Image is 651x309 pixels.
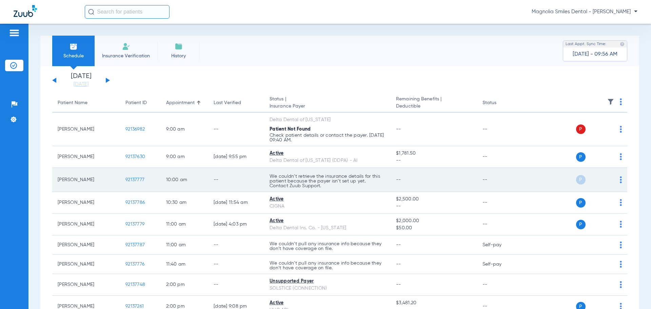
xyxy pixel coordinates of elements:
[208,146,264,168] td: [DATE] 9:55 PM
[477,214,523,235] td: --
[270,217,385,225] div: Active
[270,150,385,157] div: Active
[477,274,523,296] td: --
[208,168,264,192] td: --
[477,255,523,274] td: Self-pay
[576,175,586,185] span: P
[52,192,120,214] td: [PERSON_NAME]
[208,113,264,146] td: --
[620,176,622,183] img: group-dot-blue.svg
[125,200,145,205] span: 92137786
[125,262,144,267] span: 92137776
[620,42,625,46] img: last sync help info
[125,282,145,287] span: 92137748
[161,214,208,235] td: 11:00 AM
[270,203,385,210] div: CIGNA
[270,225,385,232] div: Delta Dental Ins. Co. - [US_STATE]
[396,103,471,110] span: Deductible
[161,146,208,168] td: 9:00 AM
[396,203,471,210] span: --
[161,113,208,146] td: 9:00 AM
[162,53,195,59] span: History
[270,285,385,292] div: SOLSTICE (CONNECTION)
[270,157,385,164] div: Delta Dental of [US_STATE] (DDPA) - AI
[52,214,120,235] td: [PERSON_NAME]
[270,174,385,188] p: We couldn’t retrieve the insurance details for this patient because the payer isn’t set up yet. C...
[396,217,471,225] span: $2,000.00
[166,99,203,107] div: Appointment
[396,127,401,132] span: --
[52,235,120,255] td: [PERSON_NAME]
[270,261,385,270] p: We couldn’t pull any insurance info because they don’t have coverage on file.
[214,99,241,107] div: Last Verified
[576,198,586,208] span: P
[620,261,622,268] img: group-dot-blue.svg
[125,99,147,107] div: Patient ID
[620,221,622,228] img: group-dot-blue.svg
[532,8,637,15] span: Magnolia Smiles Dental - [PERSON_NAME]
[161,192,208,214] td: 10:30 AM
[477,113,523,146] td: --
[208,214,264,235] td: [DATE] 4:03 PM
[57,53,90,59] span: Schedule
[617,276,651,309] iframe: Chat Widget
[125,304,144,309] span: 92137261
[396,157,471,164] span: --
[125,154,145,159] span: 92137630
[122,42,130,51] img: Manual Insurance Verification
[396,196,471,203] span: $2,500.00
[576,124,586,134] span: P
[396,243,401,247] span: --
[125,222,144,227] span: 92137779
[85,5,170,19] input: Search for patients
[214,99,259,107] div: Last Verified
[576,152,586,162] span: P
[620,126,622,133] img: group-dot-blue.svg
[396,300,471,307] span: $3,481.20
[477,192,523,214] td: --
[208,274,264,296] td: --
[58,99,87,107] div: Patient Name
[161,235,208,255] td: 11:00 AM
[270,127,311,132] span: Patient Not Found
[264,94,391,113] th: Status |
[70,42,78,51] img: Schedule
[208,255,264,274] td: --
[161,168,208,192] td: 10:00 AM
[607,98,614,105] img: filter.svg
[125,99,155,107] div: Patient ID
[88,9,94,15] img: Search Icon
[270,133,385,142] p: Check patient details or contact the payer. [DATE] 09:40 AM.
[166,99,195,107] div: Appointment
[391,94,477,113] th: Remaining Benefits |
[270,116,385,123] div: Delta Dental of [US_STATE]
[396,150,471,157] span: $1,781.50
[620,153,622,160] img: group-dot-blue.svg
[52,274,120,296] td: [PERSON_NAME]
[9,29,20,37] img: hamburger-icon
[125,177,144,182] span: 92137777
[477,235,523,255] td: Self-pay
[477,94,523,113] th: Status
[396,282,401,287] span: --
[270,196,385,203] div: Active
[58,99,115,107] div: Patient Name
[270,103,385,110] span: Insurance Payer
[620,98,622,105] img: group-dot-blue.svg
[14,5,37,17] img: Zuub Logo
[52,255,120,274] td: [PERSON_NAME]
[396,177,401,182] span: --
[396,262,401,267] span: --
[161,255,208,274] td: 11:40 AM
[52,146,120,168] td: [PERSON_NAME]
[100,53,152,59] span: Insurance Verification
[573,51,617,58] span: [DATE] - 09:56 AM
[566,41,606,47] span: Last Appt. Sync Time:
[477,146,523,168] td: --
[161,274,208,296] td: 2:00 PM
[477,168,523,192] td: --
[52,113,120,146] td: [PERSON_NAME]
[270,300,385,307] div: Active
[620,199,622,206] img: group-dot-blue.svg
